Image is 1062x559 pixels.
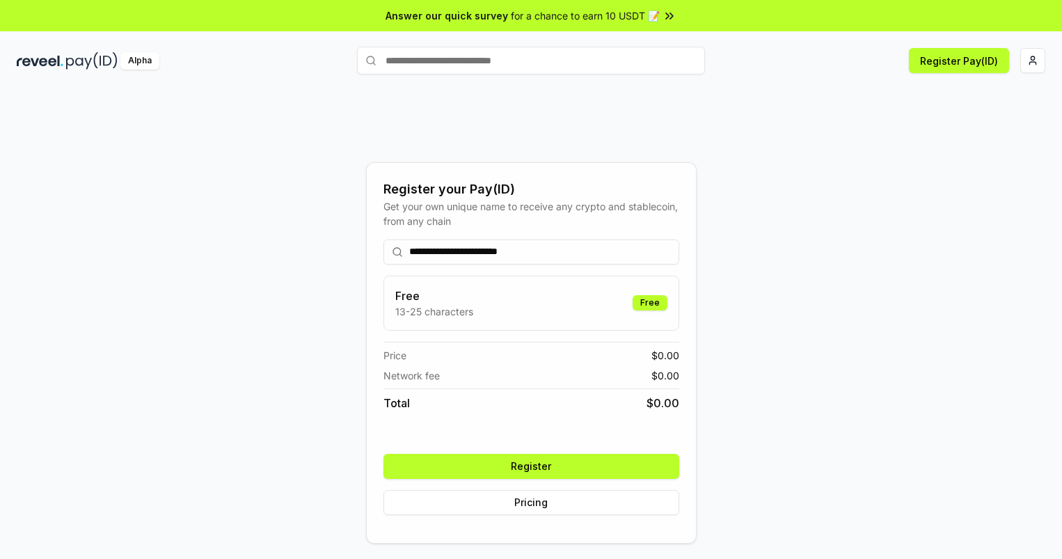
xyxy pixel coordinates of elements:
[647,395,679,411] span: $ 0.00
[383,454,679,479] button: Register
[511,8,660,23] span: for a chance to earn 10 USDT 📝
[395,304,473,319] p: 13-25 characters
[383,180,679,199] div: Register your Pay(ID)
[633,295,667,310] div: Free
[383,348,406,363] span: Price
[17,52,63,70] img: reveel_dark
[383,490,679,515] button: Pricing
[651,368,679,383] span: $ 0.00
[383,199,679,228] div: Get your own unique name to receive any crypto and stablecoin, from any chain
[383,395,410,411] span: Total
[383,368,440,383] span: Network fee
[386,8,508,23] span: Answer our quick survey
[66,52,118,70] img: pay_id
[909,48,1009,73] button: Register Pay(ID)
[395,288,473,304] h3: Free
[651,348,679,363] span: $ 0.00
[120,52,159,70] div: Alpha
